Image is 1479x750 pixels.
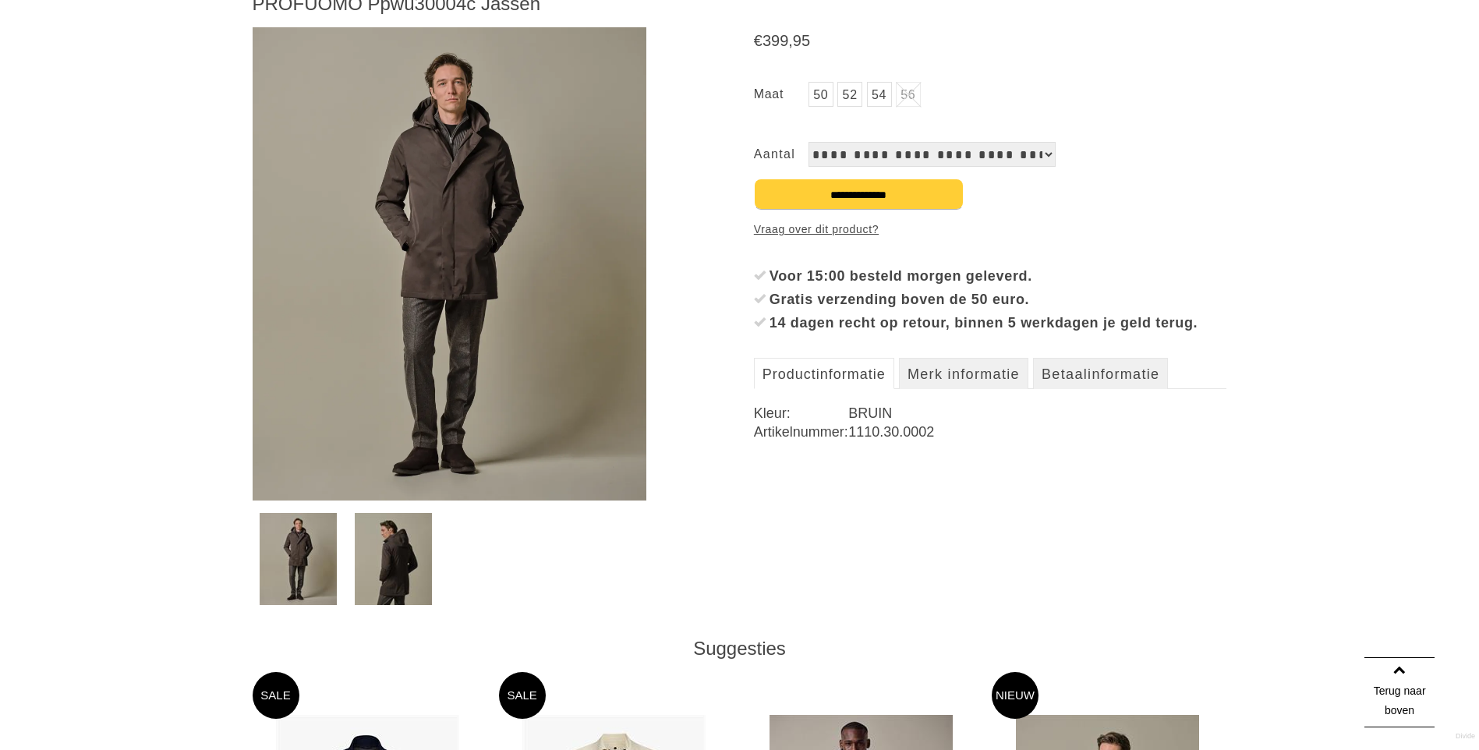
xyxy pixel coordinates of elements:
a: Vraag over dit product? [754,218,879,241]
img: PROFUOMO Ppwu30004c Jassen [253,27,647,501]
a: Merk informatie [899,358,1028,389]
span: 399 [762,32,788,49]
div: Voor 15:00 besteld morgen geleverd. [770,264,1227,288]
dd: BRUIN [848,404,1226,423]
a: 54 [867,82,892,107]
div: Gratis verzending boven de 50 euro. [770,288,1227,311]
div: Suggesties [253,637,1227,660]
span: € [754,32,762,49]
span: 95 [793,32,810,49]
img: profuomo-ppwu30004c-jassen [260,513,337,605]
a: 50 [808,82,833,107]
img: profuomo-ppwu30004c-jassen [355,513,432,605]
a: Betaalinformatie [1033,358,1168,389]
ul: Maat [754,82,1227,111]
dt: Artikelnummer: [754,423,848,441]
label: Aantal [754,142,808,167]
dd: 1110.30.0002 [848,423,1226,441]
a: Productinformatie [754,358,894,389]
li: 14 dagen recht op retour, binnen 5 werkdagen je geld terug. [754,311,1227,334]
a: 52 [837,82,862,107]
a: Terug naar boven [1364,657,1435,727]
dt: Kleur: [754,404,848,423]
span: , [788,32,793,49]
a: Divide [1456,727,1475,746]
